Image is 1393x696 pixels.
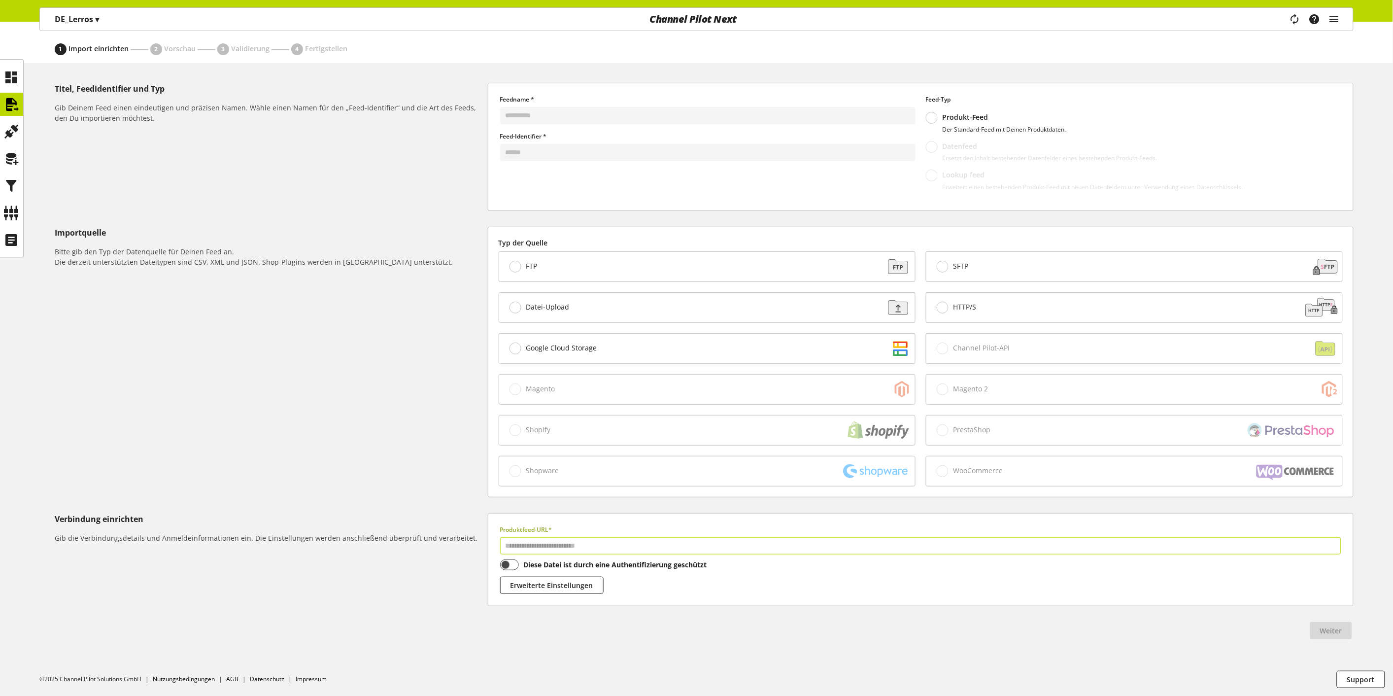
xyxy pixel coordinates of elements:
[953,303,976,312] span: HTTP/S
[500,132,547,140] span: Feed-Identifier *
[231,44,270,53] span: Validierung
[510,580,593,591] span: Erweiterte Einstellungen
[226,675,238,683] a: AGB
[1347,674,1375,685] span: Support
[55,513,484,525] h5: Verbindung einrichten
[942,183,1243,191] p: Erweitert einen bestehenden Produkt-Feed mit neuen Datenfeldern unter Verwendung eines Datenschlü...
[155,45,158,54] span: 2
[500,95,535,104] span: Feedname *
[39,675,153,684] li: ©2025 Channel Pilot Solutions GmbH
[499,238,1343,248] label: Typ der Quelle
[68,44,129,53] span: Import einrichten
[879,257,913,277] img: 88a670171dbbdb973a11352c4ab52784.svg
[296,675,327,683] a: Impressum
[1320,626,1342,636] span: Weiter
[500,525,552,534] span: Produktfeed-URL*
[55,227,484,239] h5: Importquelle
[519,559,707,570] span: Diese Datei ist durch eine Authentifizierung geschützt
[942,126,1066,133] p: Der Standard-Feed mit Deinen Produktdaten.
[1337,671,1385,688] button: Support
[926,95,1341,104] label: Feed-Typ
[153,675,215,683] a: Nutzungsbedingungen
[526,303,569,312] span: Datei-Upload
[59,45,63,54] span: 1
[39,7,1354,31] nav: main navigation
[526,344,597,352] span: Google Cloud Storage
[55,246,484,267] h6: Bitte gib den Typ der Datenquelle für Deinen Feed an. Die derzeit unterstützten Dateitypen sind C...
[879,339,913,358] img: d2dddd6c468e6a0b8c3bb85ba935e383.svg
[942,154,1157,162] p: Ersetzt den Inhalt bestehender Datenfelder eines bestehenden Produkt-Feeds.
[500,577,604,594] button: Erweiterte Einstellungen
[953,262,968,271] span: SFTP
[942,142,1157,151] p: Datenfeed
[1303,298,1340,317] img: cbdcb026b331cf72755dc691680ce42b.svg
[942,113,1066,122] p: Produkt-Feed
[164,44,196,53] span: Vorschau
[942,171,1243,179] p: Lookup feed
[879,298,913,317] img: f3ac9b204b95d45582cf21fad1a323cf.svg
[1310,622,1352,639] button: Weiter
[526,262,537,271] span: FTP
[55,13,99,25] p: DE_Lerros
[1306,257,1340,277] img: 1a078d78c93edf123c3bc3fa7bc6d87d.svg
[95,14,99,25] span: ▾
[296,45,299,54] span: 4
[222,45,225,54] span: 3
[55,533,484,543] h6: Gib die Verbindungsdetails und Anmeldeinformationen ein. Die Einstellungen werden anschließend üb...
[55,83,484,95] h5: Titel, Feedidentifier und Typ
[55,103,484,123] h6: Gib Deinem Feed einen eindeutigen und präzisen Namen. Wähle einen Namen für den „Feed-Identifier“...
[305,44,347,53] span: Fertigstellen
[250,675,284,683] a: Datenschutz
